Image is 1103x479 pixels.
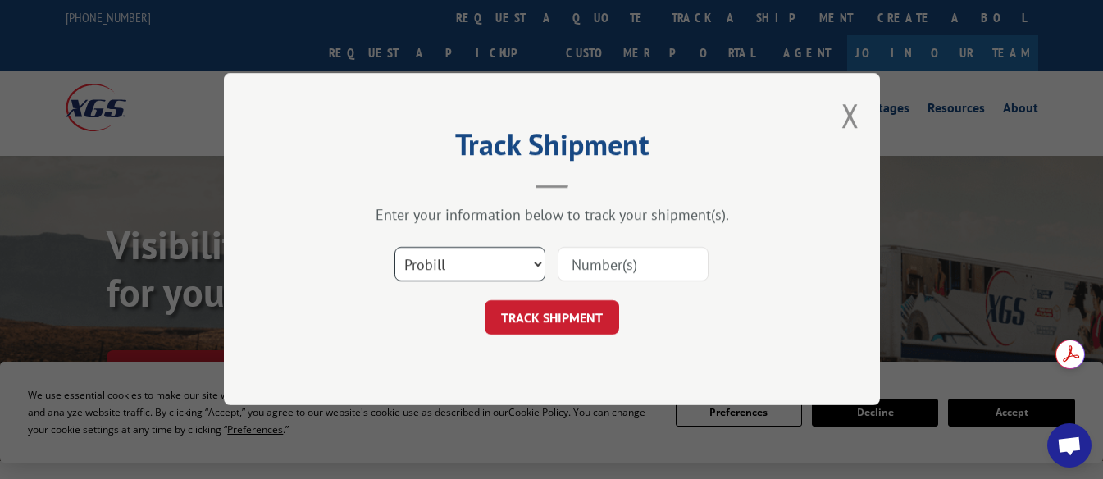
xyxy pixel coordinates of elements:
input: Number(s) [558,248,709,282]
button: Close modal [841,94,859,137]
button: TRACK SHIPMENT [485,301,619,335]
div: Enter your information below to track your shipment(s). [306,206,798,225]
div: Open chat [1047,423,1092,468]
h2: Track Shipment [306,133,798,164]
